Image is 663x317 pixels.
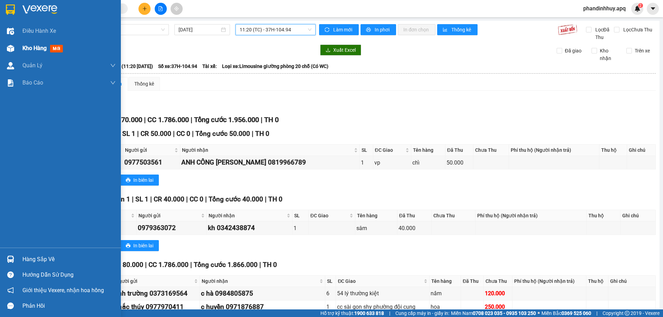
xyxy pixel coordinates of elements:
span: Tổng cước 1.956.000 [194,116,259,124]
span: | [259,261,261,269]
span: | [173,130,175,138]
div: nấm [431,289,460,298]
img: warehouse-icon [7,45,14,52]
span: TH 0 [264,116,279,124]
span: | [144,116,146,124]
th: Tên hàng [355,210,397,221]
div: Thống kê [134,80,154,88]
span: plus [142,6,147,11]
span: Tổng cước 1.866.000 [194,261,258,269]
span: | [190,261,192,269]
span: Người nhận [202,277,318,285]
div: chỉ [412,158,444,167]
span: Kho nhận [597,47,621,62]
span: CC 0 [176,130,190,138]
span: 11:20 (TC) - 37H-104.94 [240,24,311,35]
span: Người nhận [182,146,353,154]
span: TH 0 [255,130,269,138]
button: bar-chartThống kê [437,24,478,35]
span: | [205,195,207,203]
div: 6 [326,289,335,298]
div: 250.000 [485,303,511,311]
button: caret-down [647,3,659,15]
div: 1 [326,303,335,311]
img: warehouse-icon [7,28,14,35]
span: | [265,195,267,203]
span: CR 50.000 [141,130,171,138]
span: Quản Lý [22,61,42,70]
span: Đã giao [562,47,584,55]
img: 9k= [558,24,577,35]
div: 0979363072 [138,223,205,233]
span: question-circle [7,271,14,278]
span: aim [174,6,179,11]
button: syncLàm mới [319,24,359,35]
span: phandinhhuy.apq [578,4,631,13]
span: down [110,63,116,68]
span: | [191,116,192,124]
th: Phí thu hộ (Người nhận trả) [509,145,600,156]
div: hoa [431,303,460,311]
span: In biên lai [133,176,153,184]
div: cc sài gon shy phường đội cung [337,303,428,311]
span: | [137,130,139,138]
span: Báo cáo [22,78,43,87]
span: message [7,303,14,309]
div: 54 lý thường kiệt [337,289,428,298]
span: CR 80.000 [113,261,143,269]
span: CC 1.786.000 [147,116,189,124]
div: sâm [356,224,396,232]
span: Đơn 1 [112,195,130,203]
th: Đã Thu [461,276,484,287]
sup: 2 [638,3,643,8]
strong: 0369 525 060 [561,310,591,316]
th: Ghi chú [608,276,656,287]
button: aim [171,3,183,15]
span: down [110,80,116,86]
div: 120.000 [485,289,511,298]
span: CC 1.786.000 [148,261,189,269]
span: Người gửi [115,277,193,285]
div: c huyền 0971876887 [201,302,324,312]
span: ĐC Giao [375,146,404,154]
button: printerIn biên lai [120,175,159,186]
button: printerIn phơi [361,24,396,35]
span: caret-down [650,6,656,12]
span: Tổng cước 50.000 [195,130,250,138]
div: 1 [294,224,307,232]
button: plus [138,3,151,15]
span: Miền Nam [451,309,536,317]
th: Thu hộ [586,276,608,287]
th: Thu hộ [587,210,620,221]
th: Tên hàng [430,276,461,287]
div: Phản hồi [22,301,116,311]
button: In đơn chọn [398,24,435,35]
th: Đã Thu [397,210,432,221]
strong: 1900 633 818 [354,310,384,316]
span: bar-chart [443,27,449,33]
button: printerIn biên lai [120,240,159,251]
th: Phí thu hộ (Người nhận trả) [475,210,587,221]
span: file-add [158,6,163,11]
div: kh 0342438874 [208,223,291,233]
span: sync [325,27,330,33]
span: ĐC Giao [338,277,422,285]
span: printer [366,27,372,33]
th: Chưa Thu [473,145,509,156]
span: Lọc Đã Thu [593,26,614,41]
span: | [150,195,152,203]
img: icon-new-feature [634,6,641,12]
img: solution-icon [7,79,14,87]
span: SL 1 [122,130,135,138]
span: Người gửi [138,212,200,219]
img: warehouse-icon [7,256,14,263]
strong: 0708 023 035 - 0935 103 250 [473,310,536,316]
span: Điều hành xe [22,27,56,35]
th: SL [360,145,373,156]
th: SL [292,210,309,221]
th: SL [325,276,336,287]
span: download [326,48,330,53]
span: Số xe: 37H-104.94 [158,62,197,70]
span: 2 [639,3,642,8]
span: notification [7,287,14,294]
